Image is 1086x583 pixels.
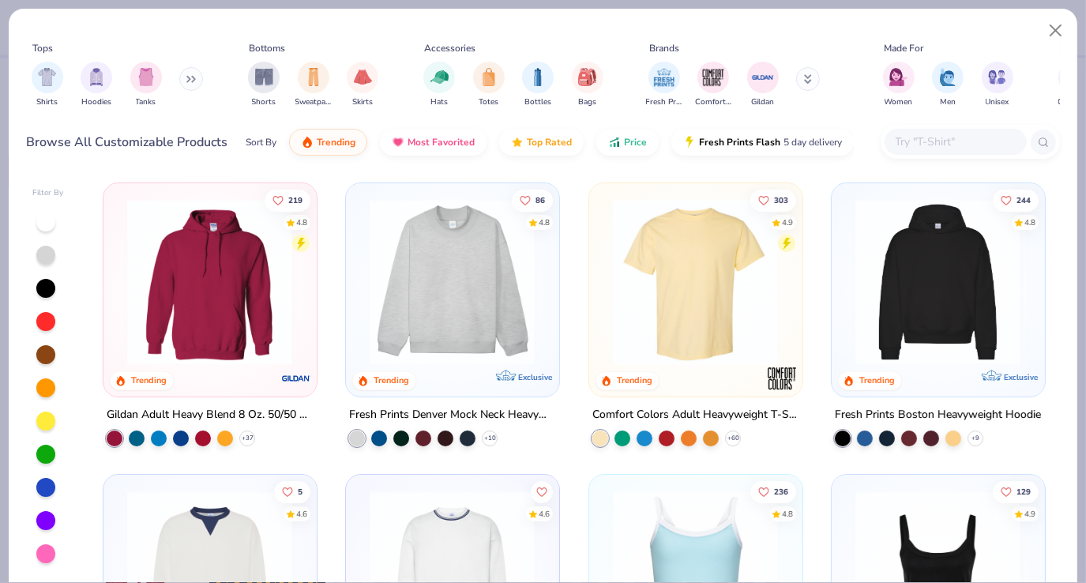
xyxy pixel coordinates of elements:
[317,136,355,149] span: Trending
[255,68,273,86] img: Shorts Image
[300,199,481,365] img: a164e800-7022-4571-a324-30c76f641635
[301,136,314,149] img: trending.gif
[107,404,314,424] div: Gildan Adult Heavy Blend 8 Oz. 50/50 Hooded Sweatshirt
[524,96,551,108] span: Bottles
[765,362,797,393] img: Comfort Colors logo
[298,487,303,495] span: 5
[531,480,553,502] button: Like
[1059,41,1075,55] div: Fits
[527,136,572,149] span: Top Rated
[296,508,307,520] div: 4.6
[250,41,286,55] div: Bottoms
[940,96,956,108] span: Men
[81,62,112,108] div: filter for Hoodies
[1004,371,1038,382] span: Exclusive
[932,62,964,108] div: filter for Men
[423,62,455,108] div: filter for Hats
[727,433,738,442] span: + 60
[932,62,964,108] button: filter button
[782,508,793,520] div: 4.8
[939,68,956,86] img: Men Image
[885,96,913,108] span: Women
[81,96,111,108] span: Hoodies
[835,404,1041,424] div: Fresh Prints Boston Heavyweight Hoodie
[38,68,56,86] img: Shirts Image
[480,68,498,86] img: Totes Image
[786,199,967,365] img: e55d29c3-c55d-459c-bfd9-9b1c499ab3c6
[522,62,554,108] div: filter for Bottles
[511,136,524,149] img: TopRated.gif
[280,362,311,393] img: Gildan logo
[646,96,682,108] span: Fresh Prints
[289,129,367,156] button: Trending
[649,41,679,55] div: Brands
[305,68,322,86] img: Sweatpants Image
[993,189,1039,211] button: Like
[671,129,854,156] button: Fresh Prints Flash5 day delivery
[296,216,307,228] div: 4.8
[646,62,682,108] button: filter button
[1016,487,1031,495] span: 129
[81,62,112,108] button: filter button
[499,129,584,156] button: Top Rated
[88,68,105,86] img: Hoodies Image
[347,62,378,108] div: filter for Skirts
[884,41,923,55] div: Made For
[522,62,554,108] button: filter button
[425,41,476,55] div: Accessories
[596,129,659,156] button: Price
[986,96,1009,108] span: Unisex
[130,62,162,108] div: filter for Tanks
[136,96,156,108] span: Tanks
[1041,16,1071,46] button: Close
[883,62,915,108] div: filter for Women
[248,62,280,108] div: filter for Shorts
[646,62,682,108] div: filter for Fresh Prints
[578,96,596,108] span: Bags
[349,404,556,424] div: Fresh Prints Denver Mock Neck Heavyweight Sweatshirt
[572,62,603,108] div: filter for Bags
[592,404,799,424] div: Comfort Colors Adult Heavyweight T-Shirt
[248,62,280,108] button: filter button
[295,96,332,108] span: Sweatpants
[119,199,300,365] img: 01756b78-01f6-4cc6-8d8a-3c30c1a0c8ac
[32,62,63,108] div: filter for Shirts
[246,135,276,149] div: Sort By
[539,216,550,228] div: 4.8
[529,68,547,86] img: Bottles Image
[32,41,53,55] div: Tops
[36,96,58,108] span: Shirts
[430,68,449,86] img: Hats Image
[750,189,796,211] button: Like
[993,480,1039,502] button: Like
[774,196,788,204] span: 303
[518,371,552,382] span: Exclusive
[473,62,505,108] div: filter for Totes
[782,216,793,228] div: 4.9
[894,133,1016,151] input: Try "T-Shirt"
[605,199,786,365] img: 029b8af0-80e6-406f-9fdc-fdf898547912
[252,96,276,108] span: Shorts
[535,196,545,204] span: 86
[982,62,1013,108] div: filter for Unisex
[241,433,253,442] span: + 37
[27,133,228,152] div: Browse All Customizable Products
[695,96,731,108] span: Comfort Colors
[695,62,731,108] button: filter button
[982,62,1013,108] button: filter button
[352,96,373,108] span: Skirts
[32,187,64,199] div: Filter By
[883,62,915,108] button: filter button
[137,68,155,86] img: Tanks Image
[295,62,332,108] button: filter button
[362,199,543,365] img: f5d85501-0dbb-4ee4-b115-c08fa3845d83
[265,189,310,211] button: Like
[624,136,647,149] span: Price
[578,68,596,86] img: Bags Image
[380,129,487,156] button: Most Favorited
[392,136,404,149] img: most_fav.gif
[751,66,775,89] img: Gildan Image
[1024,508,1035,520] div: 4.9
[347,62,378,108] button: filter button
[701,66,725,89] img: Comfort Colors Image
